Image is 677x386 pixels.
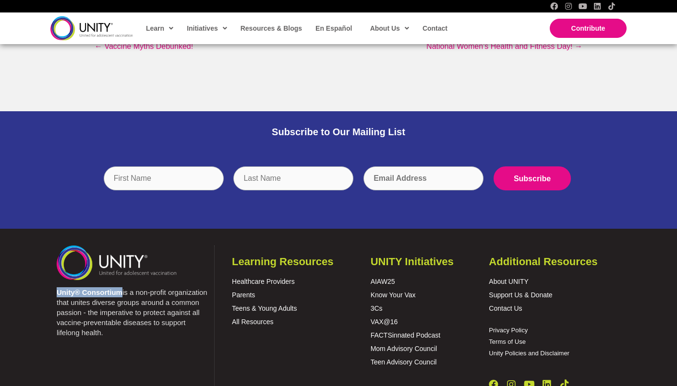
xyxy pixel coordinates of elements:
a: Teens & Young Adults [232,304,297,312]
a: Unity Policies and Disclaimer [489,350,569,357]
a: FACTSinnated Podcast [371,331,441,339]
a: TikTok [608,2,616,10]
a: AIAW25 [371,278,395,285]
a: LinkedIn [593,2,601,10]
input: Last Name [233,166,353,190]
p: is a non-profit organization that unites diverse groups around a common passion - the imperative ... [57,287,209,338]
a: 3Cs [371,304,383,312]
span: Learn [146,21,173,35]
img: unity-logo [57,246,177,280]
a: Parents [232,291,255,299]
a: Healthcare Providers [232,278,295,285]
a: En Español [311,17,356,39]
a: About UNITY [489,278,528,285]
a: Contribute [550,19,627,38]
span: En Español [315,24,352,32]
a: Facebook [550,2,558,10]
span: Contact [423,24,447,32]
a: All Resources [232,318,273,326]
a: Privacy Policy [489,327,528,334]
a: Support Us & Donate [489,291,552,299]
span: About Us [370,21,409,35]
span: UNITY Initiatives [371,256,454,268]
nav: Posts [94,22,583,72]
a: VAX@16 [371,318,398,326]
strong: Unity® Consortium [57,288,122,296]
a: Mom Advisory Council [371,345,437,352]
span: Subscribe to Our Mailing List [272,127,405,137]
span: Resources & Blogs [241,24,302,32]
span: Learning Resources [232,256,334,268]
a: Terms of Use [489,338,526,345]
a: Contact Us [489,304,522,312]
a: YouTube [579,2,587,10]
a: Know Your Vax [371,291,416,299]
span: Contribute [571,24,605,32]
img: unity-logo-dark [50,16,133,40]
a: Teen Advisory Council [371,358,437,366]
a: Instagram [565,2,572,10]
span: Initiatives [187,21,227,35]
a: National Women’s Health and Fitness Day! → [426,38,582,56]
input: First Name [104,166,224,190]
a: About Us [365,17,413,39]
input: Subscribe [494,166,571,190]
a: Resources & Blogs [236,17,306,39]
a: ← Vaccine Myths Debunked! [95,38,193,56]
span: Additional Resources [489,256,597,268]
a: Contact [418,17,451,39]
input: Email Address [363,166,484,190]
